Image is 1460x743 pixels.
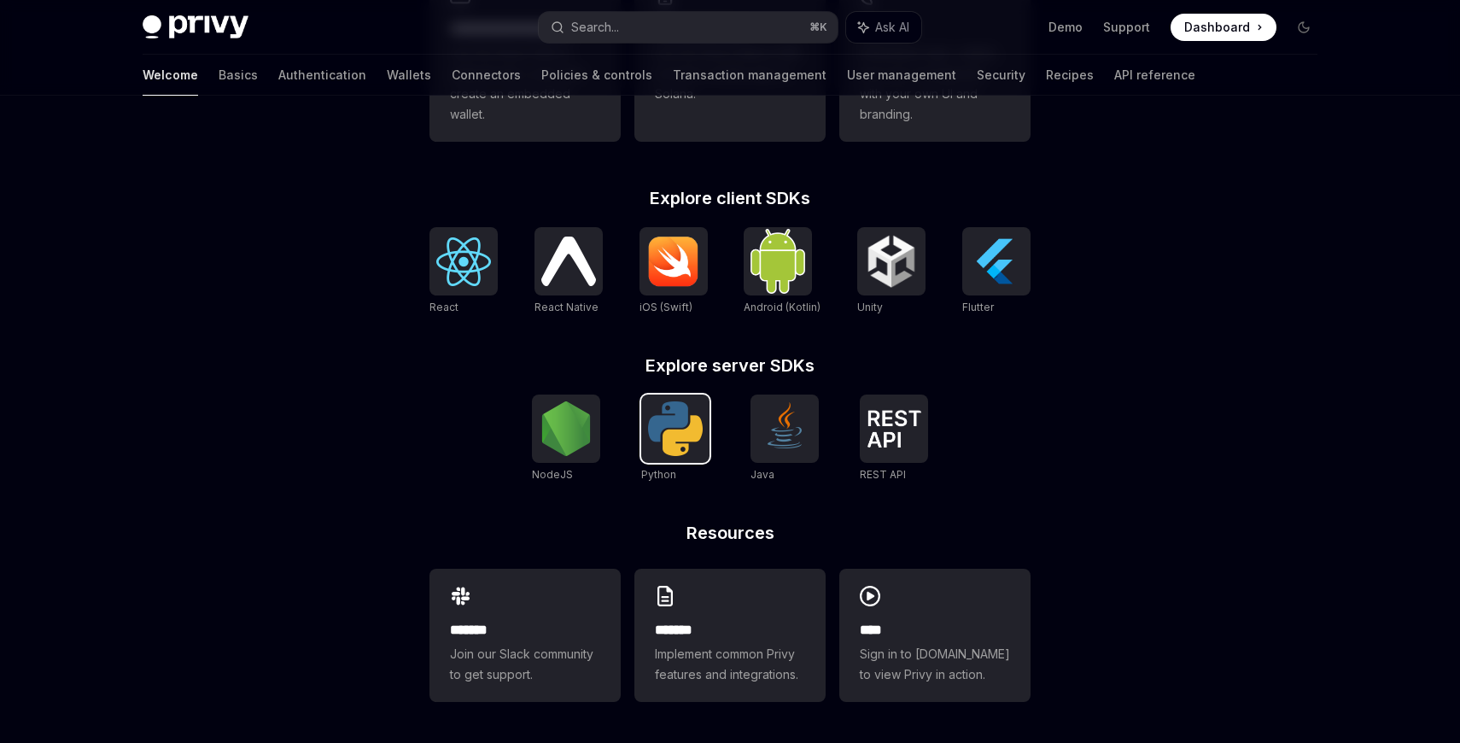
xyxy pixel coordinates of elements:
img: NodeJS [539,401,593,456]
span: Sign in to [DOMAIN_NAME] to view Privy in action. [860,644,1010,685]
img: Unity [864,234,919,289]
a: User management [847,55,956,96]
a: NodeJSNodeJS [532,395,600,483]
a: UnityUnity [857,227,926,316]
img: REST API [867,410,921,448]
a: Authentication [278,55,366,96]
a: React NativeReact Native [534,227,603,316]
span: Ask AI [875,19,909,36]
button: Toggle dark mode [1290,14,1317,41]
span: Flutter [962,301,994,313]
a: PythonPython [641,395,710,483]
span: Dashboard [1184,19,1250,36]
h2: Resources [429,524,1031,541]
a: Security [977,55,1025,96]
span: Python [641,468,676,481]
span: React [429,301,458,313]
img: Java [757,401,812,456]
a: API reference [1114,55,1195,96]
a: Welcome [143,55,198,96]
a: Connectors [452,55,521,96]
a: Android (Kotlin)Android (Kotlin) [744,227,821,316]
a: Basics [219,55,258,96]
h2: Explore client SDKs [429,190,1031,207]
button: Search...⌘K [539,12,838,43]
a: **** **Implement common Privy features and integrations. [634,569,826,702]
span: Implement common Privy features and integrations. [655,644,805,685]
a: ****Sign in to [DOMAIN_NAME] to view Privy in action. [839,569,1031,702]
span: REST API [860,468,906,481]
a: Recipes [1046,55,1094,96]
span: ⌘ K [809,20,827,34]
a: Wallets [387,55,431,96]
span: Java [750,468,774,481]
span: React Native [534,301,599,313]
a: JavaJava [750,395,819,483]
span: NodeJS [532,468,573,481]
span: iOS (Swift) [639,301,692,313]
span: Join our Slack community to get support. [450,644,600,685]
a: FlutterFlutter [962,227,1031,316]
a: Policies & controls [541,55,652,96]
a: Support [1103,19,1150,36]
img: Android (Kotlin) [750,229,805,293]
span: Unity [857,301,883,313]
img: React [436,237,491,286]
img: Flutter [969,234,1024,289]
img: React Native [541,237,596,285]
a: **** **Join our Slack community to get support. [429,569,621,702]
img: Python [648,401,703,456]
a: Demo [1048,19,1083,36]
button: Ask AI [846,12,921,43]
a: iOS (Swift)iOS (Swift) [639,227,708,316]
a: ReactReact [429,227,498,316]
img: iOS (Swift) [646,236,701,287]
img: dark logo [143,15,248,39]
a: Dashboard [1171,14,1276,41]
span: Android (Kotlin) [744,301,821,313]
h2: Explore server SDKs [429,357,1031,374]
a: REST APIREST API [860,395,928,483]
a: Transaction management [673,55,826,96]
div: Search... [571,17,619,38]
